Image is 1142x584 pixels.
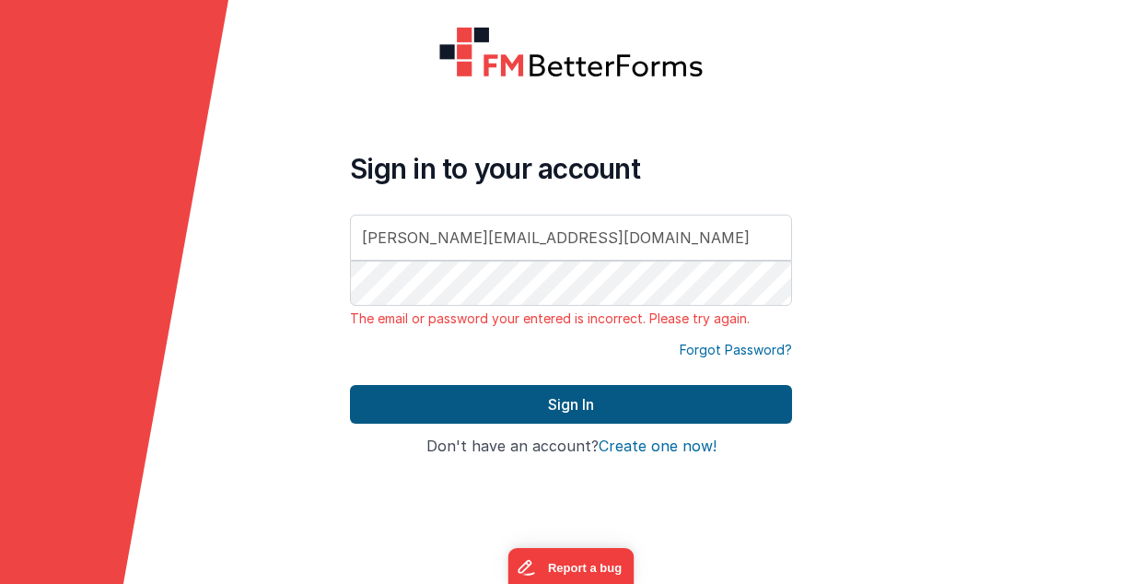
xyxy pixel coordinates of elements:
[350,152,792,185] h4: Sign in to your account
[350,215,792,261] input: Email Address
[350,385,792,424] button: Sign In
[350,438,792,455] h4: Don't have an account?
[350,310,792,328] p: The email or password your entered is incorrect. Please try again.
[680,341,792,359] a: Forgot Password?
[599,438,717,455] button: Create one now!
